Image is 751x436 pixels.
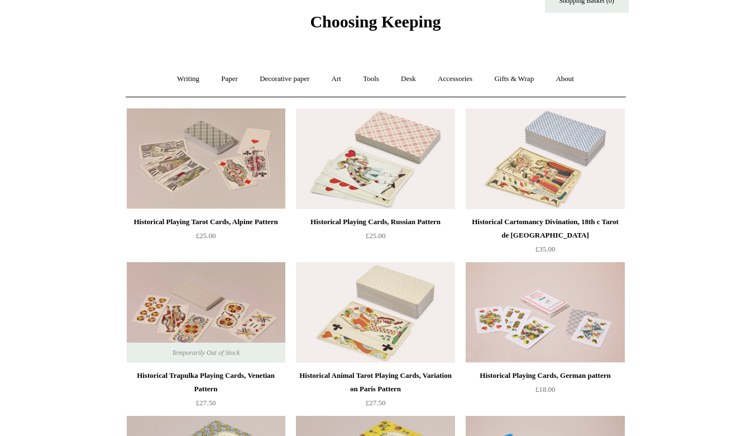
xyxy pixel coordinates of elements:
[127,215,285,261] a: Historical Playing Tarot Cards, Alpine Pattern £25.00
[127,108,285,209] a: Historical Playing Tarot Cards, Alpine Pattern Historical Playing Tarot Cards, Alpine Pattern
[466,369,624,415] a: Historical Playing Cards, German pattern £18.00
[322,64,351,94] a: Art
[535,245,556,253] span: £35.00
[366,231,386,240] span: £25.00
[466,262,624,363] img: Historical Playing Cards, German pattern
[310,21,441,29] a: Choosing Keeping
[250,64,319,94] a: Decorative paper
[466,215,624,261] a: Historical Cartomancy Divination, 18th c Tarot de [GEOGRAPHIC_DATA] £35.00
[130,215,283,229] div: Historical Playing Tarot Cards, Alpine Pattern
[196,399,216,407] span: £27.50
[299,369,452,396] div: Historical Animal Tarot Playing Cards, Variation on Paris Pattern
[196,231,216,240] span: £25.00
[299,215,452,229] div: Historical Playing Cards, Russian Pattern
[127,369,285,415] a: Historical Trapulka Playing Cards, Venetian Pattern £27.50
[310,12,441,31] span: Choosing Keeping
[167,64,209,94] a: Writing
[428,64,482,94] a: Accessories
[211,64,248,94] a: Paper
[466,108,624,209] a: Historical Cartomancy Divination, 18th c Tarot de Marseille Historical Cartomancy Divination, 18t...
[391,64,426,94] a: Desk
[127,262,285,363] img: Historical Trapulka Playing Cards, Venetian Pattern
[546,64,584,94] a: About
[127,262,285,363] a: Historical Trapulka Playing Cards, Venetian Pattern Historical Trapulka Playing Cards, Venetian P...
[466,262,624,363] a: Historical Playing Cards, German pattern Historical Playing Cards, German pattern
[296,262,455,363] img: Historical Animal Tarot Playing Cards, Variation on Paris Pattern
[296,215,455,261] a: Historical Playing Cards, Russian Pattern £25.00
[353,64,389,94] a: Tools
[535,385,556,394] span: £18.00
[161,343,251,363] span: Temporarily Out of Stock
[468,215,621,242] div: Historical Cartomancy Divination, 18th c Tarot de [GEOGRAPHIC_DATA]
[296,108,455,209] img: Historical Playing Cards, Russian Pattern
[296,369,455,415] a: Historical Animal Tarot Playing Cards, Variation on Paris Pattern £27.50
[296,108,455,209] a: Historical Playing Cards, Russian Pattern Historical Playing Cards, Russian Pattern
[466,108,624,209] img: Historical Cartomancy Divination, 18th c Tarot de Marseille
[296,262,455,363] a: Historical Animal Tarot Playing Cards, Variation on Paris Pattern Historical Animal Tarot Playing...
[366,399,386,407] span: £27.50
[127,108,285,209] img: Historical Playing Tarot Cards, Alpine Pattern
[130,369,283,396] div: Historical Trapulka Playing Cards, Venetian Pattern
[468,369,621,382] div: Historical Playing Cards, German pattern
[484,64,544,94] a: Gifts & Wrap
